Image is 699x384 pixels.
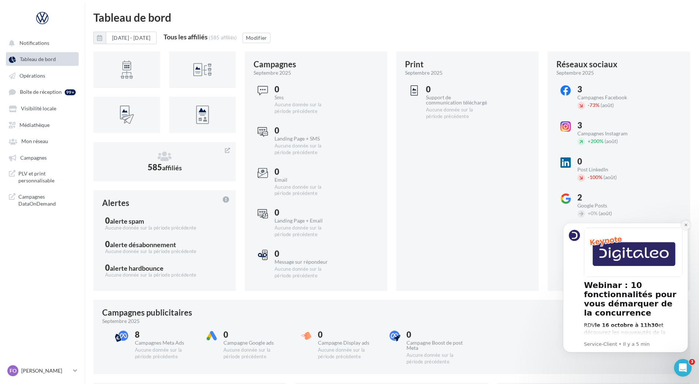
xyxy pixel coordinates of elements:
[105,264,224,272] div: 0
[4,69,80,82] a: Opérations
[19,122,50,128] span: Médiathèque
[223,347,285,360] div: Aucune donnée sur la période précédente
[110,218,144,224] div: alerte spam
[588,210,591,216] span: +
[93,32,157,44] button: [DATE] - [DATE]
[4,134,80,147] a: Mon réseau
[105,272,224,278] div: Aucune donnée sur la période précédente
[4,167,80,187] a: PLV et print personnalisable
[135,347,196,360] div: Aucune donnée sur la période précédente
[556,60,617,68] div: Réseaux sociaux
[135,331,196,339] div: 8
[254,60,296,68] div: Campagnes
[406,340,468,351] div: Campagne Boost de post Meta
[588,174,602,180] span: 100%
[105,248,224,255] div: Aucune donnée sur la période précédente
[4,151,80,164] a: Campagnes
[426,107,487,120] div: Aucune donnée sur la période précédente
[4,118,80,131] a: Médiathèque
[426,85,487,93] div: 0
[275,225,336,238] div: Aucune donnée sur la période précédente
[102,199,129,207] div: Alertes
[406,352,468,365] div: Aucune donnée sur la période précédente
[223,331,285,339] div: 0
[4,85,80,99] a: Boîte de réception 99+
[588,138,591,144] span: +
[93,12,690,23] div: Tableau de bord
[577,85,639,93] div: 3
[275,95,336,100] div: Sms
[275,218,336,223] div: Landing Page + Email
[318,340,379,345] div: Campagne Display ads
[405,69,442,77] span: septembre 2025
[10,367,17,374] span: Fo
[577,131,639,136] div: Campagnes Instagram
[18,193,76,207] span: Campagnes DataOnDemand
[209,35,237,40] div: (585 affiliés)
[275,177,336,182] div: Email
[164,33,208,40] div: Tous les affiliés
[102,317,140,325] span: septembre 2025
[588,138,603,144] span: 200%
[21,367,70,374] p: [PERSON_NAME]
[318,347,379,360] div: Aucune donnée sur la période précédente
[254,69,291,77] span: septembre 2025
[275,168,336,176] div: 0
[148,162,182,172] span: 585
[588,210,598,216] span: 0%
[605,138,618,144] span: (août)
[588,102,599,108] span: 73%
[318,331,379,339] div: 0
[275,184,336,197] div: Aucune donnée sur la période précédente
[275,250,336,258] div: 0
[243,33,270,43] button: Modifier
[599,210,612,216] span: (août)
[426,95,487,105] div: Support de communication téléchargé
[19,72,45,79] span: Opérations
[105,240,224,248] div: 0
[4,36,77,49] button: Notifications
[275,136,336,141] div: Landing Page + SMS
[19,40,49,46] span: Notifications
[275,102,336,115] div: Aucune donnée sur la période précédente
[20,154,47,161] span: Campagnes
[689,359,695,365] span: 3
[577,193,639,202] div: 2
[21,138,48,145] span: Mon réseau
[588,102,589,108] span: -
[577,157,639,166] div: 0
[135,340,196,345] div: Campagnes Meta Ads
[577,167,639,172] div: Post LinkedIn
[4,102,80,115] a: Visibilité locale
[275,127,336,135] div: 0
[105,225,224,231] div: Aucune donnée sur la période précédente
[4,190,80,210] a: Campagnes DataOnDemand
[65,89,76,95] div: 99+
[601,102,614,108] span: (août)
[110,241,176,248] div: alerte désabonnement
[275,209,336,217] div: 0
[577,95,639,100] div: Campagnes Facebook
[674,359,692,377] iframe: Intercom live chat
[106,32,157,44] button: [DATE] - [DATE]
[6,364,79,378] a: Fo [PERSON_NAME]
[20,89,62,95] span: Boîte de réception
[556,69,594,77] span: septembre 2025
[110,265,164,271] div: alerte hardbounce
[552,214,699,380] iframe: Intercom notifications message
[588,174,589,180] span: -
[275,259,336,264] div: Message sur répondeur
[162,164,182,172] span: affiliés
[406,331,468,339] div: 0
[102,309,192,317] div: Campagnes publicitaires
